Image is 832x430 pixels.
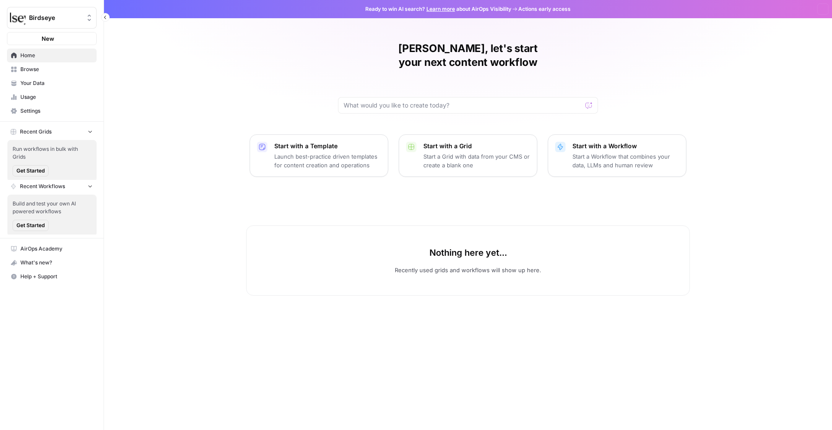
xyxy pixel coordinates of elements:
[7,125,97,138] button: Recent Grids
[16,167,45,175] span: Get Started
[7,256,97,270] button: What's new?
[13,200,91,215] span: Build and test your own AI powered workflows
[7,62,97,76] a: Browse
[20,245,93,253] span: AirOps Academy
[7,256,96,269] div: What's new?
[7,7,97,29] button: Workspace: Birdseye
[7,76,97,90] a: Your Data
[29,13,81,22] span: Birdseye
[399,134,537,177] button: Start with a GridStart a Grid with data from your CMS or create a blank one
[7,49,97,62] a: Home
[338,42,598,69] h1: [PERSON_NAME], let's start your next content workflow
[548,134,686,177] button: Start with a WorkflowStart a Workflow that combines your data, LLMs and human review
[20,128,52,136] span: Recent Grids
[344,101,582,110] input: What would you like to create today?
[426,6,455,12] a: Learn more
[518,5,571,13] span: Actions early access
[13,165,49,176] button: Get Started
[365,5,511,13] span: Ready to win AI search? about AirOps Visibility
[10,10,26,26] img: Birdseye Logo
[7,32,97,45] button: New
[7,270,97,283] button: Help + Support
[20,79,93,87] span: Your Data
[423,142,530,150] p: Start with a Grid
[572,142,679,150] p: Start with a Workflow
[7,104,97,118] a: Settings
[42,34,54,43] span: New
[20,65,93,73] span: Browse
[20,107,93,115] span: Settings
[20,93,93,101] span: Usage
[250,134,388,177] button: Start with a TemplateLaunch best-practice driven templates for content creation and operations
[7,242,97,256] a: AirOps Academy
[20,273,93,280] span: Help + Support
[16,222,45,229] span: Get Started
[7,90,97,104] a: Usage
[20,182,65,190] span: Recent Workflows
[423,152,530,169] p: Start a Grid with data from your CMS or create a blank one
[429,247,507,259] p: Nothing here yet...
[13,220,49,231] button: Get Started
[395,266,541,274] p: Recently used grids and workflows will show up here.
[274,142,381,150] p: Start with a Template
[274,152,381,169] p: Launch best-practice driven templates for content creation and operations
[20,52,93,59] span: Home
[572,152,679,169] p: Start a Workflow that combines your data, LLMs and human review
[13,145,91,161] span: Run workflows in bulk with Grids
[7,180,97,193] button: Recent Workflows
